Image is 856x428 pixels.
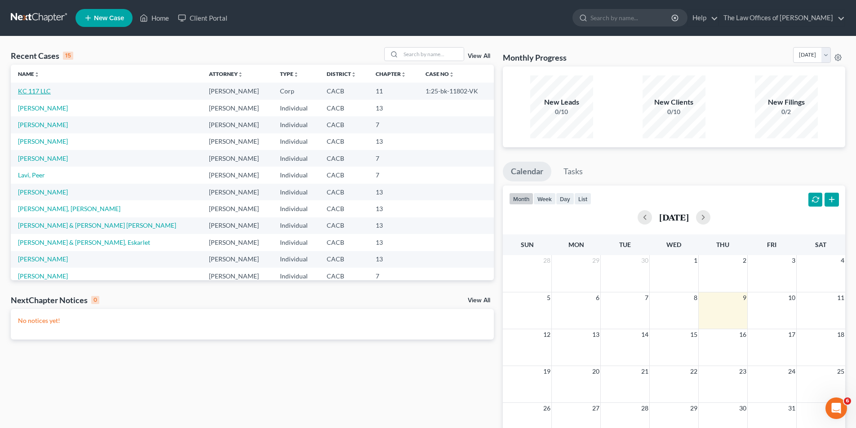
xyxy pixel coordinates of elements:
[202,184,273,200] td: [PERSON_NAME]
[209,71,243,77] a: Attorneyunfold_more
[319,217,368,234] td: CACB
[273,268,319,284] td: Individual
[666,241,681,248] span: Wed
[836,292,845,303] span: 11
[319,116,368,133] td: CACB
[755,97,818,107] div: New Filings
[18,87,51,95] a: KC 117 LLC
[767,241,776,248] span: Fri
[18,137,68,145] a: [PERSON_NAME]
[319,234,368,251] td: CACB
[319,100,368,116] td: CACB
[836,329,845,340] span: 18
[18,272,68,280] a: [PERSON_NAME]
[319,167,368,183] td: CACB
[202,217,273,234] td: [PERSON_NAME]
[34,72,40,77] i: unfold_more
[503,52,567,63] h3: Monthly Progress
[202,133,273,150] td: [PERSON_NAME]
[202,150,273,167] td: [PERSON_NAME]
[591,366,600,377] span: 20
[591,403,600,414] span: 27
[542,329,551,340] span: 12
[18,316,487,325] p: No notices yet!
[643,97,705,107] div: New Clients
[11,295,99,305] div: NextChapter Notices
[327,71,356,77] a: Districtunfold_more
[787,292,796,303] span: 10
[742,255,747,266] span: 2
[18,255,68,263] a: [PERSON_NAME]
[368,217,418,234] td: 13
[449,72,454,77] i: unfold_more
[542,366,551,377] span: 19
[738,403,747,414] span: 30
[755,107,818,116] div: 0/2
[319,268,368,284] td: CACB
[426,71,454,77] a: Case Nounfold_more
[280,71,299,77] a: Typeunfold_more
[787,366,796,377] span: 24
[738,329,747,340] span: 16
[368,83,418,99] td: 11
[468,53,490,59] a: View All
[542,255,551,266] span: 28
[319,184,368,200] td: CACB
[351,72,356,77] i: unfold_more
[368,234,418,251] td: 13
[468,297,490,304] a: View All
[574,193,591,205] button: list
[202,100,273,116] td: [PERSON_NAME]
[738,366,747,377] span: 23
[273,150,319,167] td: Individual
[368,150,418,167] td: 7
[273,200,319,217] td: Individual
[202,83,273,99] td: [PERSON_NAME]
[273,83,319,99] td: Corp
[742,292,747,303] span: 9
[273,167,319,183] td: Individual
[556,193,574,205] button: day
[689,403,698,414] span: 29
[376,71,406,77] a: Chapterunfold_more
[840,255,845,266] span: 4
[530,107,593,116] div: 0/10
[521,241,534,248] span: Sun
[418,83,494,99] td: 1:25-bk-11802-VK
[555,162,591,181] a: Tasks
[640,366,649,377] span: 21
[18,188,68,196] a: [PERSON_NAME]
[401,72,406,77] i: unfold_more
[401,48,464,61] input: Search by name...
[836,366,845,377] span: 25
[509,193,533,205] button: month
[202,167,273,183] td: [PERSON_NAME]
[273,184,319,200] td: Individual
[319,251,368,268] td: CACB
[63,52,73,60] div: 15
[595,292,600,303] span: 6
[530,97,593,107] div: New Leads
[368,200,418,217] td: 13
[644,292,649,303] span: 7
[202,234,273,251] td: [PERSON_NAME]
[18,221,176,229] a: [PERSON_NAME] & [PERSON_NAME] [PERSON_NAME]
[273,116,319,133] td: Individual
[368,116,418,133] td: 7
[368,268,418,284] td: 7
[368,167,418,183] td: 7
[18,171,45,179] a: Lavi, Peer
[542,403,551,414] span: 26
[273,217,319,234] td: Individual
[791,255,796,266] span: 3
[368,184,418,200] td: 13
[546,292,551,303] span: 5
[693,292,698,303] span: 8
[18,121,68,128] a: [PERSON_NAME]
[319,150,368,167] td: CACB
[787,329,796,340] span: 17
[844,397,851,405] span: 6
[238,72,243,77] i: unfold_more
[94,15,124,22] span: New Case
[719,10,845,26] a: The Law Offices of [PERSON_NAME]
